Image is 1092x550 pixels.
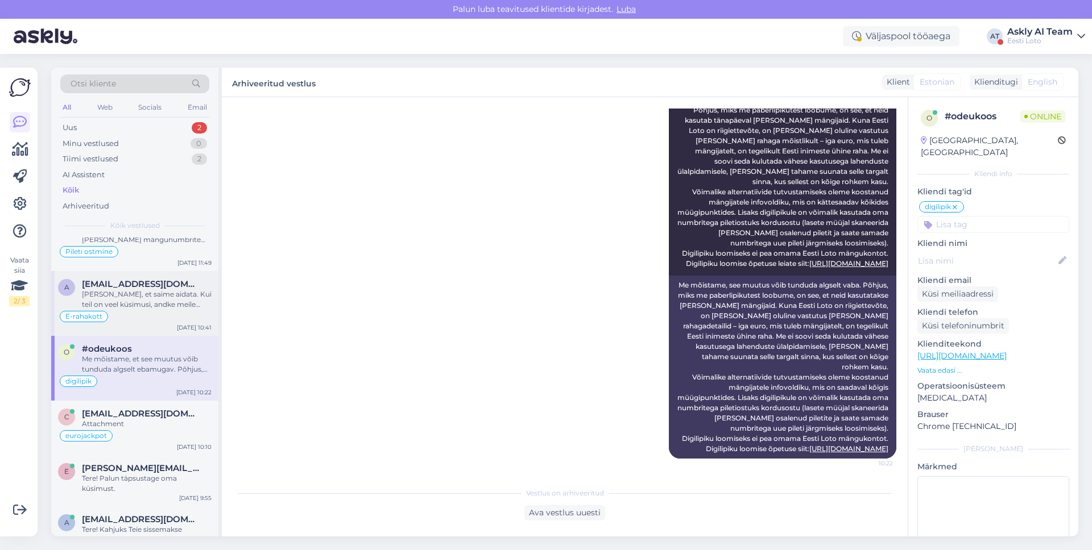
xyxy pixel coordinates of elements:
span: Vestlus on arhiveeritud [526,488,604,498]
input: Lisa nimi [918,255,1056,267]
a: [URL][DOMAIN_NAME] [809,259,888,268]
p: Kliendi telefon [917,306,1069,318]
span: Online [1020,110,1066,123]
span: arnopps@gmail.com [82,514,200,524]
span: o [64,348,69,356]
span: a [64,518,69,527]
span: c [64,413,69,421]
div: Eesti Loto [1007,36,1073,45]
span: e [64,467,69,476]
div: Me mõistame, et see muutus võib tunduda algselt ebamugav. Põhjus, miks me paberlipikutest loobume... [82,354,212,374]
p: [MEDICAL_DATA] [917,392,1069,404]
p: Kliendi email [917,274,1069,286]
span: o [926,114,932,122]
span: Pileti ostmine [65,248,113,255]
p: Brauser [917,409,1069,420]
div: [DATE] 10:41 [177,323,212,332]
div: Küsi telefoninumbrit [917,318,1009,334]
div: Web [95,100,115,115]
div: Askly AI Team [1007,27,1073,36]
div: AT [987,28,1003,44]
div: [PERSON_NAME] [917,444,1069,454]
span: digilipik [925,203,951,210]
div: Arhiveeritud [63,201,109,212]
div: 2 [192,122,207,134]
div: 2 [192,153,207,165]
p: Märkmed [917,461,1069,473]
p: Operatsioonisüsteem [917,380,1069,392]
input: Lisa tag [917,216,1069,233]
p: Kliendi nimi [917,238,1069,249]
div: Socials [136,100,164,115]
a: [URL][DOMAIN_NAME] [809,444,888,453]
div: [GEOGRAPHIC_DATA], [GEOGRAPHIC_DATA] [921,135,1058,159]
p: Klienditeekond [917,338,1069,350]
span: Me mõistame, et see muutus võib tunduda algselt ebamugav. Põhjus, miks me paberlipikutest loobume... [677,95,890,268]
img: Askly Logo [9,77,31,98]
span: E-rahakott [65,313,102,320]
a: Askly AI TeamEesti Loto [1007,27,1085,45]
span: Luba [613,4,639,14]
div: 0 [191,138,207,149]
div: Küsi meiliaadressi [917,286,998,302]
span: a [64,283,69,291]
span: Kõik vestlused [110,220,160,231]
div: Email [185,100,209,115]
div: Tiimi vestlused [63,153,118,165]
div: [DATE] 10:22 [176,388,212,397]
label: Arhiveeritud vestlus [232,74,316,90]
p: Kliendi tag'id [917,186,1069,198]
p: Chrome [TECHNICAL_ID] [917,420,1069,432]
span: English [1028,76,1057,88]
div: [DATE] 9:55 [179,494,212,502]
span: evelin.loondre.avald@gmail.com [82,463,200,473]
div: Klient [882,76,910,88]
div: Vaata siia [9,255,30,306]
div: Me mõistame, see muutus võib tunduda algselt vaba. Põhjus, miks me paberlipikutest loobume, on se... [669,276,896,459]
div: Klienditugi [970,76,1018,88]
span: cami_df@yahoo.com [82,409,200,419]
div: [DATE] 11:49 [177,259,212,267]
div: Tere! Kahjuks Teie sissemakse ebaõnnestus tehnilise [PERSON_NAME] tõttu. Kontrollisime ostu [PERS... [82,524,212,545]
div: AI Assistent [63,169,105,181]
span: #odeukoos [82,344,132,354]
div: Uus [63,122,77,134]
span: digilipik [65,378,92,385]
div: Kliendi info [917,169,1069,179]
div: Ava vestlus uuesti [524,505,605,520]
div: Minu vestlused [63,138,119,149]
div: Tere! Palun täpsustage oma küsimust. [82,473,212,494]
div: Kõik [63,185,79,196]
span: Estonian [920,76,954,88]
span: Otsi kliente [71,78,116,90]
div: Väljaspool tööaega [843,26,959,47]
div: 2 / 3 [9,296,30,306]
a: [URL][DOMAIN_NAME] [917,351,1007,361]
p: Vaata edasi ... [917,365,1069,376]
span: annika.letlane.002@gmail.com [82,279,200,289]
div: [DATE] 10:10 [177,443,212,451]
div: [PERSON_NAME], et saime aidata. Kui teil on veel küsimusi, andke meile teada. [82,289,212,310]
div: # odeukoos [945,110,1020,123]
div: All [60,100,73,115]
span: eurojackpot [65,432,107,439]
div: Attachment [82,419,212,429]
span: 10:22 [850,459,893,468]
